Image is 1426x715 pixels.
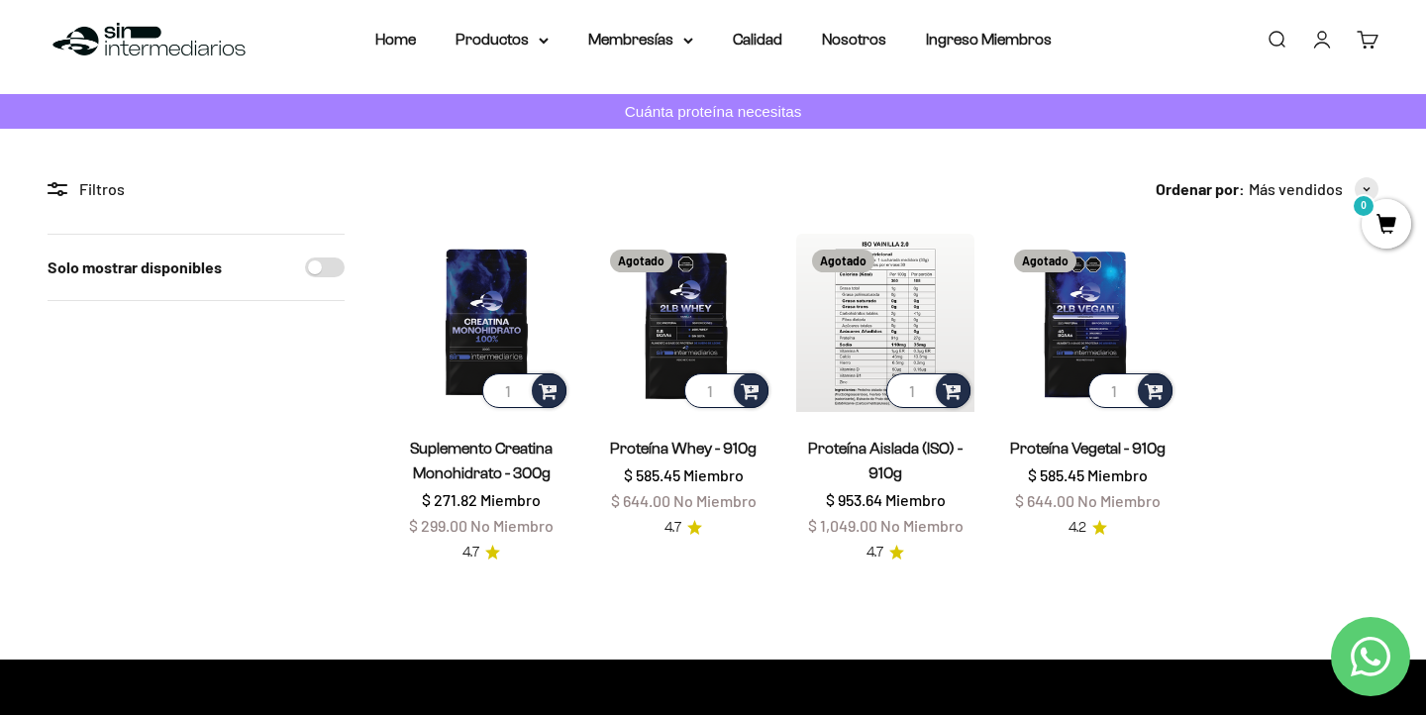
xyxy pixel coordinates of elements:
[664,517,681,539] span: 4.7
[1010,440,1166,457] a: Proteína Vegetal - 910g
[422,490,477,509] span: $ 271.82
[456,27,549,52] summary: Productos
[1015,491,1074,510] span: $ 644.00
[796,234,974,412] img: Proteína Aislada (ISO) - 910g
[375,31,416,48] a: Home
[409,516,467,535] span: $ 299.00
[1028,465,1084,484] span: $ 585.45
[664,517,702,539] a: 4.74.7 de 5.0 estrellas
[410,440,553,481] a: Suplemento Creatina Monohidrato - 300g
[733,31,782,48] a: Calidad
[1249,176,1343,202] span: Más vendidos
[1069,517,1107,539] a: 4.24.2 de 5.0 estrellas
[1362,215,1411,237] a: 0
[470,516,554,535] span: No Miembro
[926,31,1052,48] a: Ingreso Miembros
[1069,517,1086,539] span: 4.2
[588,27,693,52] summary: Membresías
[885,490,946,509] span: Miembro
[610,440,757,457] a: Proteína Whey - 910g
[822,31,886,48] a: Nosotros
[866,542,904,563] a: 4.74.7 de 5.0 estrellas
[808,440,963,481] a: Proteína Aislada (ISO) - 910g
[673,491,757,510] span: No Miembro
[866,542,883,563] span: 4.7
[624,465,680,484] span: $ 585.45
[48,255,222,280] label: Solo mostrar disponibles
[462,542,479,563] span: 4.7
[1077,491,1161,510] span: No Miembro
[620,99,807,124] p: Cuánta proteína necesitas
[1156,176,1245,202] span: Ordenar por:
[1249,176,1378,202] button: Más vendidos
[48,176,345,202] div: Filtros
[480,490,541,509] span: Miembro
[880,516,964,535] span: No Miembro
[1352,194,1375,218] mark: 0
[808,516,877,535] span: $ 1,049.00
[1087,465,1148,484] span: Miembro
[611,491,670,510] span: $ 644.00
[826,490,882,509] span: $ 953.64
[683,465,744,484] span: Miembro
[462,542,500,563] a: 4.74.7 de 5.0 estrellas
